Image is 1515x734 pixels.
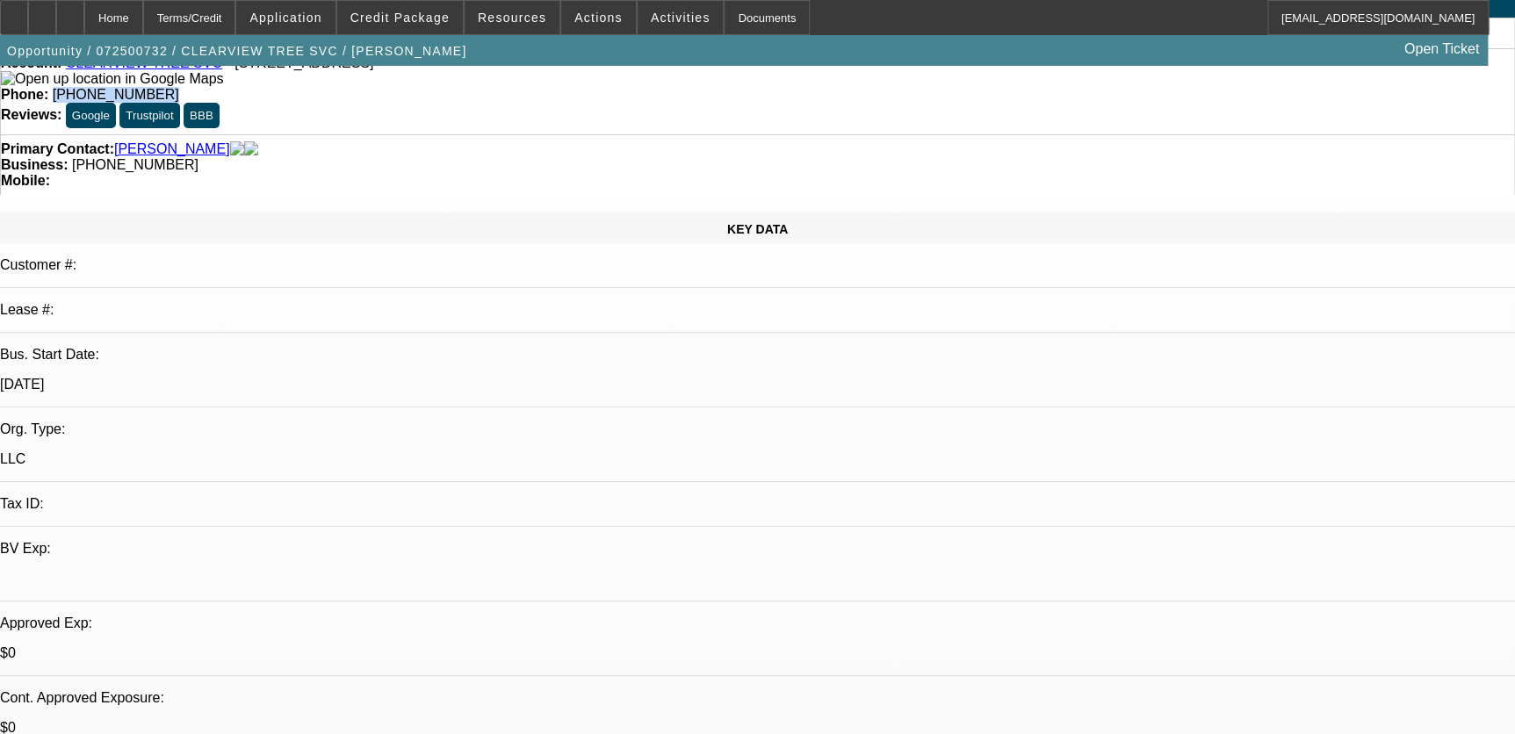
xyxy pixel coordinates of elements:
[638,1,724,34] button: Activities
[119,103,179,128] button: Trustpilot
[1,141,114,157] strong: Primary Contact:
[1,107,61,122] strong: Reviews:
[478,11,546,25] span: Resources
[236,1,335,34] button: Application
[66,103,116,128] button: Google
[53,87,179,102] span: [PHONE_NUMBER]
[244,141,258,157] img: linkedin-icon.png
[7,44,466,58] span: Opportunity / 072500732 / CLEARVIEW TREE SVC / [PERSON_NAME]
[465,1,559,34] button: Resources
[574,11,623,25] span: Actions
[184,103,220,128] button: BBB
[1,71,223,87] img: Open up location in Google Maps
[114,141,230,157] a: [PERSON_NAME]
[249,11,321,25] span: Application
[350,11,450,25] span: Credit Package
[1,71,223,86] a: View Google Maps
[337,1,463,34] button: Credit Package
[1,173,50,188] strong: Mobile:
[651,11,711,25] span: Activities
[1,157,68,172] strong: Business:
[561,1,636,34] button: Actions
[1,87,48,102] strong: Phone:
[727,222,788,236] span: KEY DATA
[1397,34,1486,64] a: Open Ticket
[230,141,244,157] img: facebook-icon.png
[72,157,198,172] span: [PHONE_NUMBER]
